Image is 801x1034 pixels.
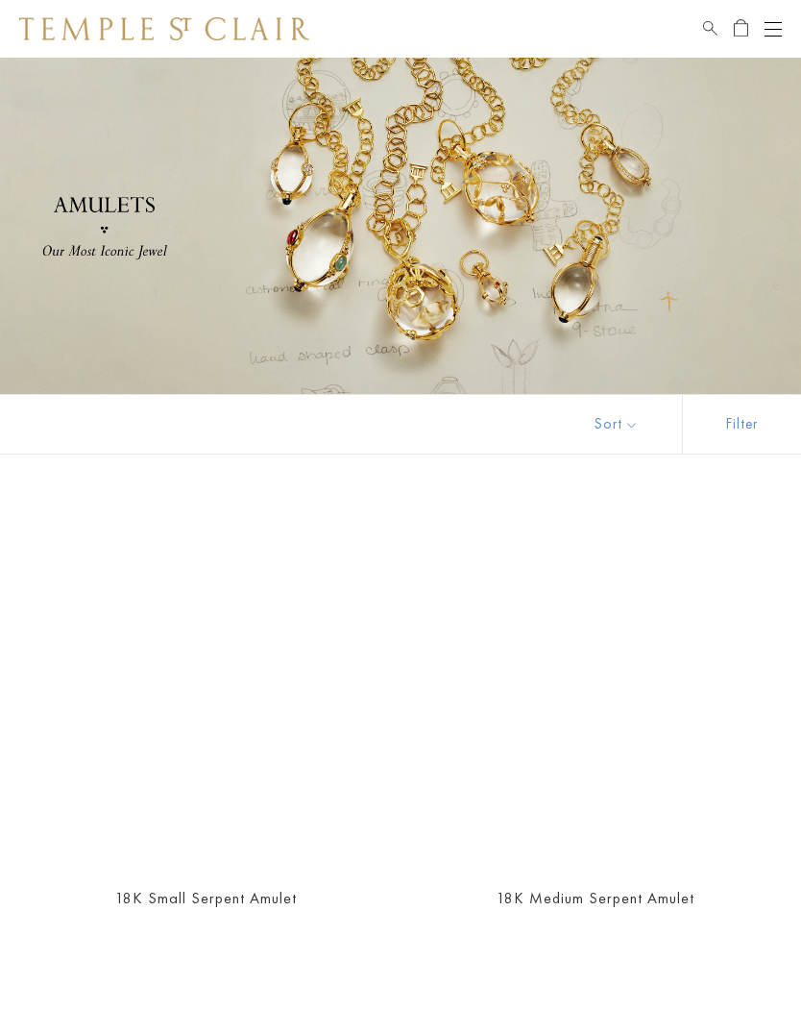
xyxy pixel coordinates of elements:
a: Search [703,17,717,40]
button: Show filters [682,395,801,454]
a: 18K Small Serpent Amulet [115,888,297,908]
a: Open Shopping Bag [734,17,748,40]
img: Temple St. Clair [19,17,309,40]
a: P51836-E11SERPPVP51836-E11SERPPV [412,503,778,869]
button: Show sort by [551,395,682,454]
a: 18K Medium Serpent Amulet [497,888,694,908]
a: P51836-E11SERPPVP51836-E11SERPPV [23,503,389,869]
button: Open navigation [765,17,782,40]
